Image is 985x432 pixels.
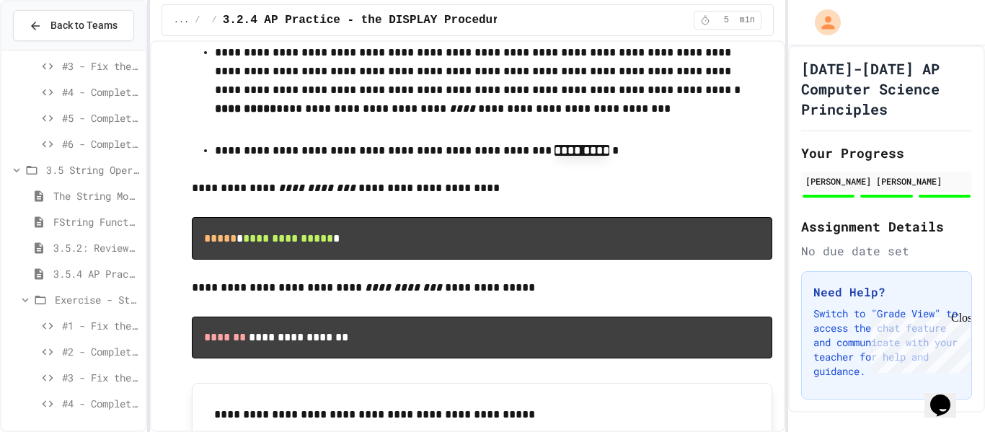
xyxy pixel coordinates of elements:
[62,84,140,100] span: #4 - Complete the Code (Medium)
[223,12,507,29] span: 3.2.4 AP Practice - the DISPLAY Procedure
[801,216,972,237] h2: Assignment Details
[13,10,134,41] button: Back to Teams
[55,292,140,307] span: Exercise - String Operators
[924,374,971,418] iframe: chat widget
[195,14,200,26] span: /
[53,240,140,255] span: 3.5.2: Review - String Operators
[212,14,217,26] span: /
[46,162,140,177] span: 3.5 String Operators
[53,214,140,229] span: FString Function
[715,14,738,26] span: 5
[62,370,140,385] span: #3 - Fix the Code (Medium)
[801,242,972,260] div: No due date set
[813,283,960,301] h3: Need Help?
[800,6,844,39] div: My Account
[739,14,755,26] span: min
[62,396,140,411] span: #4 - Complete the Code (Medium)
[805,175,968,188] div: [PERSON_NAME] [PERSON_NAME]
[801,143,972,163] h2: Your Progress
[62,344,140,359] span: #2 - Complete the Code (Easy)
[62,136,140,151] span: #6 - Complete the Code (Hard)
[62,58,140,74] span: #3 - Fix the Code (Medium)
[174,14,190,26] span: ...
[62,318,140,333] span: #1 - Fix the Code (Easy)
[813,307,960,379] p: Switch to "Grade View" to access the chat feature and communicate with your teacher for help and ...
[53,266,140,281] span: 3.5.4 AP Practice - String Manipulation
[865,312,971,373] iframe: chat widget
[6,6,100,92] div: Chat with us now!Close
[62,110,140,125] span: #5 - Complete the Code (Hard)
[53,188,140,203] span: The String Module
[50,18,118,33] span: Back to Teams
[801,58,972,119] h1: [DATE]-[DATE] AP Computer Science Principles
